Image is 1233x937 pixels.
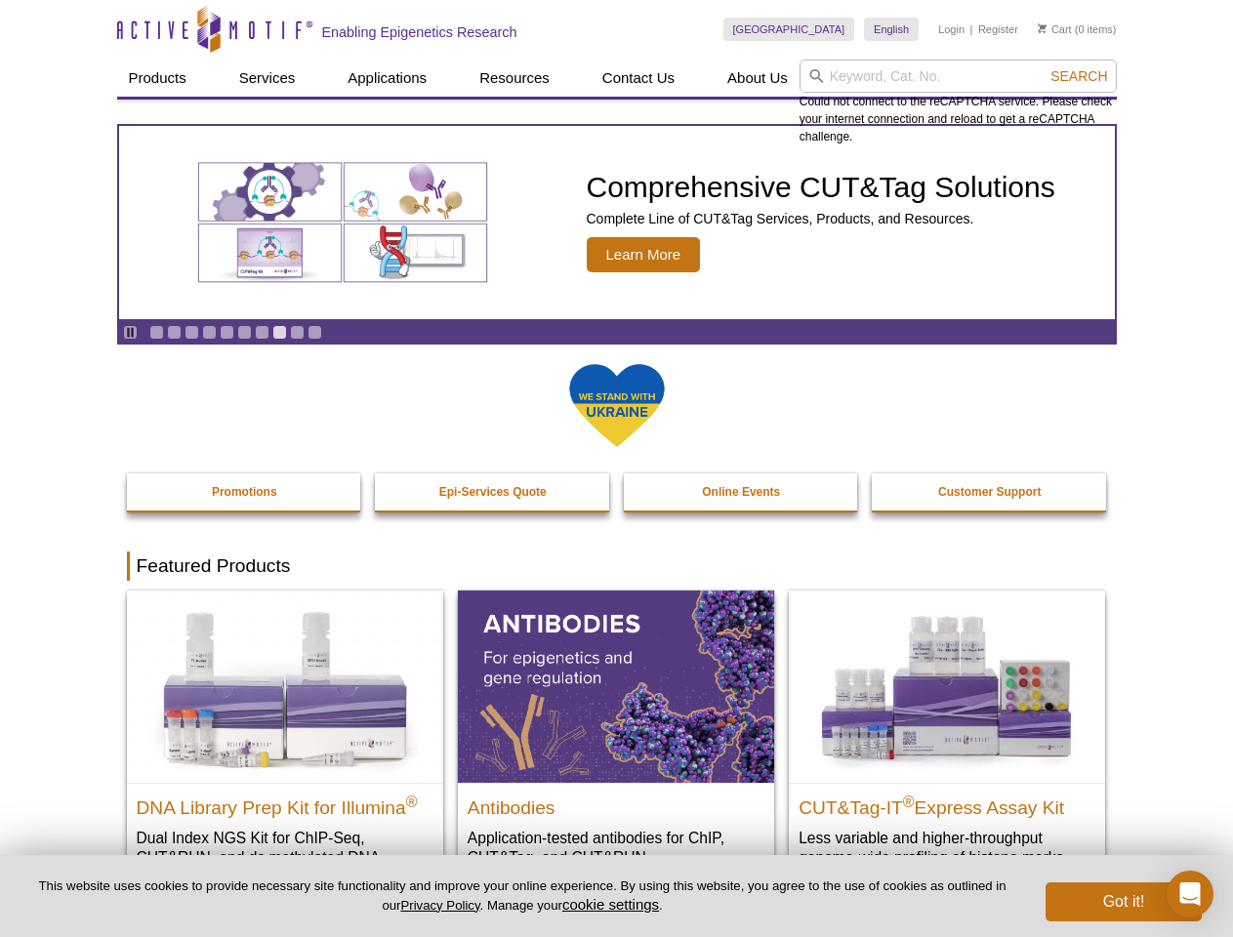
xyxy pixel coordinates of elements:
[220,325,234,340] a: Go to slide 5
[400,898,479,913] a: Privacy Policy
[212,485,277,499] strong: Promotions
[119,126,1115,319] article: Comprehensive CUT&Tag Solutions
[1167,871,1213,917] div: Open Intercom Messenger
[137,828,433,887] p: Dual Index NGS Kit for ChIP-Seq, CUT&RUN, and ds methylated DNA assays.
[119,126,1115,319] a: Various genetic charts and diagrams. Comprehensive CUT&Tag Solutions Complete Line of CUT&Tag Ser...
[799,789,1095,818] h2: CUT&Tag-IT Express Assay Kit
[591,60,686,97] a: Contact Us
[723,18,855,41] a: [GEOGRAPHIC_DATA]
[587,173,1055,202] h2: Comprehensive CUT&Tag Solutions
[562,896,659,913] button: cookie settings
[458,591,774,886] a: All Antibodies Antibodies Application-tested antibodies for ChIP, CUT&Tag, and CUT&RUN.
[127,591,443,906] a: DNA Library Prep Kit for Illumina DNA Library Prep Kit for Illumina® Dual Index NGS Kit for ChIP-...
[872,473,1108,510] a: Customer Support
[716,60,800,97] a: About Us
[587,237,701,272] span: Learn More
[117,60,198,97] a: Products
[123,325,138,340] a: Toggle autoplay
[789,591,1105,782] img: CUT&Tag-IT® Express Assay Kit
[800,60,1117,93] input: Keyword, Cat. No.
[702,485,780,499] strong: Online Events
[255,325,269,340] a: Go to slide 7
[458,591,774,782] img: All Antibodies
[1038,18,1117,41] li: (0 items)
[864,18,919,41] a: English
[903,793,915,809] sup: ®
[202,325,217,340] a: Go to slide 4
[624,473,860,510] a: Online Events
[308,325,322,340] a: Go to slide 10
[468,828,764,868] p: Application-tested antibodies for ChIP, CUT&Tag, and CUT&RUN.
[789,591,1105,886] a: CUT&Tag-IT® Express Assay Kit CUT&Tag-IT®Express Assay Kit Less variable and higher-throughput ge...
[978,22,1018,36] a: Register
[568,362,666,449] img: We Stand With Ukraine
[439,485,547,499] strong: Epi-Services Quote
[290,325,305,340] a: Go to slide 9
[800,60,1117,145] div: Could not connect to the reCAPTCHA service. Please check your internet connection and reload to g...
[227,60,308,97] a: Services
[587,210,1055,227] p: Complete Line of CUT&Tag Services, Products, and Resources.
[127,473,363,510] a: Promotions
[799,828,1095,868] p: Less variable and higher-throughput genome-wide profiling of histone marks​.
[137,789,433,818] h2: DNA Library Prep Kit for Illumina
[167,325,182,340] a: Go to slide 2
[468,789,764,818] h2: Antibodies
[196,161,489,284] img: Various genetic charts and diagrams.
[938,485,1041,499] strong: Customer Support
[1050,68,1107,84] span: Search
[272,325,287,340] a: Go to slide 8
[31,877,1013,915] p: This website uses cookies to provide necessary site functionality and improve your online experie...
[322,23,517,41] h2: Enabling Epigenetics Research
[1046,882,1202,921] button: Got it!
[336,60,438,97] a: Applications
[1038,23,1047,33] img: Your Cart
[1045,67,1113,85] button: Search
[468,60,561,97] a: Resources
[970,18,973,41] li: |
[185,325,199,340] a: Go to slide 3
[375,473,611,510] a: Epi-Services Quote
[938,22,965,36] a: Login
[406,793,418,809] sup: ®
[237,325,252,340] a: Go to slide 6
[127,551,1107,581] h2: Featured Products
[149,325,164,340] a: Go to slide 1
[1038,22,1072,36] a: Cart
[127,591,443,782] img: DNA Library Prep Kit for Illumina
